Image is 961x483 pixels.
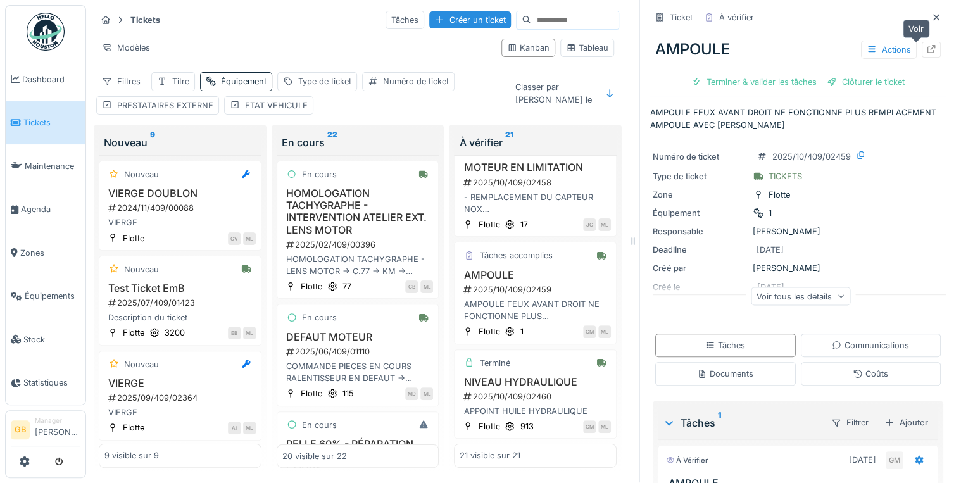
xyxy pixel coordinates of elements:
div: Voir tous les détails [751,287,850,305]
div: 115 [342,387,354,399]
div: ML [420,280,433,293]
a: Équipements [6,275,85,318]
div: Communications [832,339,909,351]
div: 9 visible sur 9 [104,450,159,462]
div: 3200 [165,327,185,339]
div: En cours [282,135,434,150]
p: AMPOULE FEUX AVANT DROIT NE FONCTIONNE PLUS REMPLACEMENT AMPOULE AVEC [PERSON_NAME] [650,106,946,130]
li: [PERSON_NAME] [35,416,80,443]
div: Modèles [96,39,156,57]
div: ML [598,420,611,433]
div: Nouveau [124,168,159,180]
div: Filtrer [826,413,874,432]
a: Tickets [6,101,85,145]
h3: HOMOLOGATION TACHYGRAPHE - INTERVENTION ATELIER EXT. LENS MOTOR [282,187,434,236]
div: Nouveau [104,135,256,150]
div: MD [405,387,418,400]
div: ML [243,422,256,434]
div: Flotte [301,387,322,399]
span: Équipements [25,290,80,302]
div: À vérifier [459,135,612,150]
span: Stock [23,334,80,346]
div: 2025/06/409/01110 [285,346,434,358]
div: ML [598,218,611,231]
div: Tâches [663,415,820,430]
sup: 1 [718,415,721,430]
h3: PELLE 60% - RÉPARATION ATELIER EXT. XLG -> EN COURS [282,438,434,475]
span: Zones [20,247,80,259]
a: Zones [6,231,85,275]
div: ML [420,387,433,400]
div: Classer par [PERSON_NAME] le [510,78,598,108]
div: 2025/09/409/02364 [107,392,256,404]
div: AMPOULE [650,33,946,66]
div: Nouveau [124,263,159,275]
div: Type de ticket [653,170,748,182]
div: VIERGE [104,216,256,229]
div: À vérifier [666,455,708,466]
div: Type de ticket [298,75,351,87]
span: Tickets [23,116,80,129]
div: Clôturer le ticket [822,73,910,91]
div: 1 [769,207,772,219]
div: 20 visible sur 22 [282,450,347,462]
div: [PERSON_NAME] [653,225,943,237]
div: VIERGE [104,406,256,418]
div: Équipement [221,75,267,87]
div: Flotte [123,327,144,339]
div: 77 [342,280,351,292]
strong: Tickets [125,14,165,26]
sup: 9 [150,135,155,150]
div: Voir [903,20,929,38]
div: ETAT VEHICULE [245,99,308,111]
div: 21 visible sur 21 [460,449,520,461]
div: Flotte [301,280,322,292]
div: Créé par [653,262,748,274]
span: Statistiques [23,377,80,389]
div: Manager [35,416,80,425]
div: TICKETS [769,170,802,182]
div: ML [243,232,256,245]
div: PRESTATAIRES EXTERNE [117,99,213,111]
div: Flotte [478,420,499,432]
h3: DEFAUT MOTEUR [282,331,434,343]
a: GB Manager[PERSON_NAME] [11,416,80,446]
div: GB [405,280,418,293]
div: Tableau [566,42,608,54]
div: 2025/02/409/00396 [285,239,434,251]
div: Numéro de ticket [383,75,449,87]
div: AI [228,422,241,434]
div: À vérifier [719,11,754,23]
div: Terminer & valider les tâches [686,73,822,91]
div: Flotte [769,189,790,201]
h3: VIERGE [104,377,256,389]
div: Flotte [478,218,499,230]
div: JC [583,218,596,231]
div: HOMOLOGATION TACHYGRAPHE - LENS MOTOR -> C.77 -> KM -> HEURES -> MECANO? [282,253,434,277]
div: Terminé [479,357,510,369]
span: Agenda [21,203,80,215]
div: 913 [520,420,533,432]
h3: MOTEUR EN LIMITATION [460,161,611,173]
h3: VIERGE DOUBLON [104,187,256,199]
div: En cours [302,168,337,180]
div: Titre [172,75,189,87]
sup: 22 [327,135,337,150]
div: Tâches [705,339,745,351]
a: Maintenance [6,144,85,188]
div: COMMANDE PIECES EN COURS RALENTISSEUR EN DEFAUT -> RIBANT [282,360,434,384]
div: Créer un ticket [429,11,511,28]
div: Coûts [853,368,888,380]
div: APPOINT HUILE HYDRAULIQUE [460,405,611,417]
div: [DATE] [757,244,784,256]
div: Deadline [653,244,748,256]
div: CV [228,232,241,245]
div: 1 [520,325,523,337]
span: Maintenance [25,160,80,172]
div: GM [583,420,596,433]
div: 2025/10/409/02460 [462,391,611,403]
div: Tâches [386,11,424,29]
span: Dashboard [22,73,80,85]
div: - REMPLACEMENT DU CAPTEUR NOX - REMISE A ZÉRO AVEC LE PC [460,191,611,215]
h3: AMPOULE [460,269,611,281]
